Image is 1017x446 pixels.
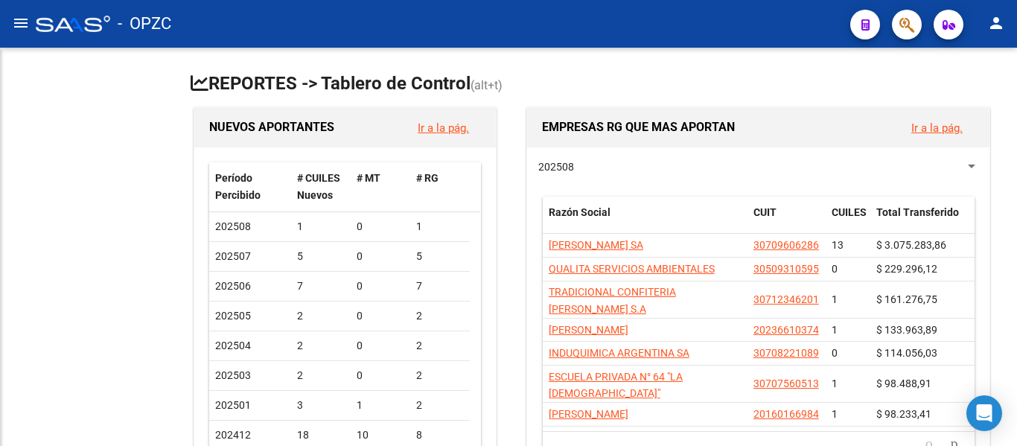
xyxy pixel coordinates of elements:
datatable-header-cell: Total Transferido [870,197,975,246]
span: $ 3.075.283,86 [876,239,946,251]
span: $ 229.296,12 [876,263,937,275]
span: $ 98.233,41 [876,408,931,420]
span: NUEVOS APORTANTES [209,120,334,134]
div: 3 [297,397,345,414]
span: 202506 [215,280,251,292]
span: 202501 [215,399,251,411]
div: 1 [416,218,464,235]
span: 202508 [215,220,251,232]
span: Período Percibido [215,172,261,201]
span: 202505 [215,310,251,322]
span: 202412 [215,429,251,441]
button: Ir a la pág. [406,114,481,141]
span: Total Transferido [876,206,959,218]
div: 1 [297,218,345,235]
div: 1 [357,397,404,414]
div: 2 [297,367,345,384]
span: [PERSON_NAME] [549,324,628,336]
span: 1 [832,408,838,420]
div: 2 [416,397,464,414]
span: $ 114.056,03 [876,347,937,359]
span: TRADICIONAL CONFITERIA [PERSON_NAME] S.A [549,286,676,315]
span: (alt+t) [471,78,503,92]
div: 5 [297,248,345,265]
span: - OPZC [118,7,171,40]
span: 30707560513 [753,377,819,389]
div: 7 [297,278,345,295]
datatable-header-cell: # RG [410,162,470,211]
span: 1 [832,377,838,389]
span: [PERSON_NAME] [549,408,628,420]
mat-icon: menu [12,14,30,32]
span: $ 133.963,89 [876,324,937,336]
div: 0 [357,337,404,354]
datatable-header-cell: CUIT [747,197,826,246]
span: $ 161.276,75 [876,293,937,305]
span: 1 [832,293,838,305]
h1: REPORTES -> Tablero de Control [191,71,993,98]
datatable-header-cell: Razón Social [543,197,747,246]
div: 2 [416,367,464,384]
span: 202504 [215,340,251,351]
div: 0 [357,278,404,295]
div: 18 [297,427,345,444]
span: 202503 [215,369,251,381]
div: 2 [416,337,464,354]
button: Ir a la pág. [899,114,975,141]
span: QUALITA SERVICIOS AMBIENTALES [549,263,715,275]
div: 0 [357,218,404,235]
datatable-header-cell: Período Percibido [209,162,291,211]
span: ESCUELA PRIVADA N° 64 "LA [DEMOGRAPHIC_DATA]" [549,371,683,400]
div: 2 [416,308,464,325]
span: # CUILES Nuevos [297,172,340,201]
span: 30708221089 [753,347,819,359]
div: 2 [297,308,345,325]
span: 1 [832,324,838,336]
div: 7 [416,278,464,295]
span: CUILES [832,206,867,218]
div: 5 [416,248,464,265]
div: Open Intercom Messenger [966,395,1002,431]
a: Ir a la pág. [418,121,469,135]
datatable-header-cell: CUILES [826,197,870,246]
span: Razón Social [549,206,610,218]
datatable-header-cell: # MT [351,162,410,211]
div: 0 [357,248,404,265]
span: # MT [357,172,380,184]
span: 20160166984 [753,408,819,420]
span: 30509310595 [753,263,819,275]
span: CUIT [753,206,777,218]
span: [PERSON_NAME] SA [549,239,643,251]
datatable-header-cell: # CUILES Nuevos [291,162,351,211]
span: # RG [416,172,439,184]
mat-icon: person [987,14,1005,32]
span: 30709606286 [753,239,819,251]
div: 10 [357,427,404,444]
span: 0 [832,263,838,275]
div: 2 [297,337,345,354]
a: Ir a la pág. [911,121,963,135]
span: EMPRESAS RG QUE MAS APORTAN [542,120,735,134]
span: $ 98.488,91 [876,377,931,389]
div: 8 [416,427,464,444]
div: 0 [357,367,404,384]
span: 0 [832,347,838,359]
div: 0 [357,308,404,325]
span: 202507 [215,250,251,262]
span: 30712346201 [753,293,819,305]
span: 202508 [538,161,574,173]
span: 13 [832,239,844,251]
span: 20236610374 [753,324,819,336]
span: INDUQUIMICA ARGENTINA SA [549,347,689,359]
